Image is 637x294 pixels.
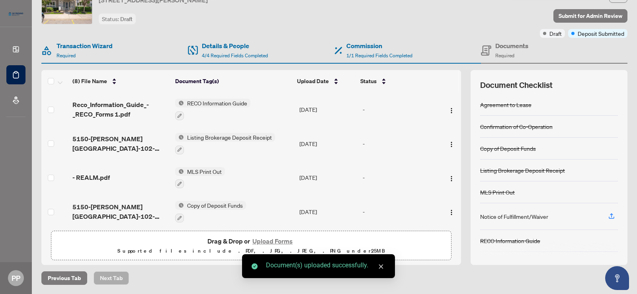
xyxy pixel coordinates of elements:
img: Status Icon [175,167,184,176]
span: MLS Print Out [184,167,225,176]
div: MLS Print Out [480,188,515,197]
span: 1/1 Required Fields Completed [346,53,412,58]
h4: Details & People [202,41,268,51]
span: 5150-[PERSON_NAME][GEOGRAPHIC_DATA]-102-[GEOGRAPHIC_DATA]-[GEOGRAPHIC_DATA]-L5M-0P1-09-16-2025.pdf [72,202,168,221]
th: (8) File Name [69,70,172,92]
span: 4/4 Required Fields Completed [202,53,268,58]
div: Agreement to Lease [480,100,531,109]
div: Copy of Deposit Funds [480,144,536,153]
span: Drag & Drop or [207,236,295,246]
td: [DATE] [296,161,360,195]
button: Previous Tab [41,271,87,285]
span: Required [495,53,514,58]
span: close [378,264,384,269]
img: Status Icon [175,201,184,210]
span: Previous Tab [48,272,81,284]
div: Confirmation of Co-Operation [480,122,553,131]
img: Logo [448,141,455,148]
span: Listing Brokerage Deposit Receipt [184,133,275,142]
span: Draft [120,16,133,23]
div: Status: [99,14,136,24]
button: Logo [445,137,458,150]
img: Status Icon [175,99,184,107]
th: Upload Date [294,70,357,92]
div: Listing Brokerage Deposit Receipt [480,166,565,175]
div: - [363,207,436,216]
img: Logo [448,175,455,182]
button: Submit for Admin Review [553,9,627,23]
h4: Documents [495,41,528,51]
button: Open asap [605,266,629,290]
h4: Transaction Wizard [57,41,113,51]
span: Copy of Deposit Funds [184,201,246,210]
button: Status IconCopy of Deposit Funds [175,201,246,222]
button: Status IconRECO Information Guide [175,99,250,120]
span: 5150-[PERSON_NAME][GEOGRAPHIC_DATA]-102-[GEOGRAPHIC_DATA]-[GEOGRAPHIC_DATA]-L5M-0P1-09-16-2025.pdf [72,134,168,153]
span: Required [57,53,76,58]
span: - REALM.pdf [72,173,110,182]
button: Logo [445,205,458,218]
span: Status [360,77,377,86]
th: Document Tag(s) [172,70,294,92]
span: PP [12,273,20,284]
span: Drag & Drop orUpload FormsSupported files include .PDF, .JPG, .JPEG, .PNG under25MB [51,231,451,261]
div: Document(s) uploaded successfully. [266,261,385,270]
h4: Commission [346,41,412,51]
span: Submit for Admin Review [559,10,622,22]
button: Logo [445,171,458,184]
button: Status IconMLS Print Out [175,167,225,189]
td: [DATE] [296,127,360,161]
td: [DATE] [296,92,360,127]
div: RECO Information Guide [480,236,540,245]
span: Document Checklist [480,80,553,91]
span: Deposit Submitted [578,29,624,38]
button: Status IconListing Brokerage Deposit Receipt [175,133,275,154]
button: Logo [445,103,458,116]
td: [DATE] [296,195,360,229]
div: - [363,139,436,148]
span: Reco_Information_Guide_-_RECO_Forms 1.pdf [72,100,168,119]
img: Logo [448,107,455,114]
span: RECO Information Guide [184,99,250,107]
button: Next Tab [94,271,129,285]
div: Notice of Fulfillment/Waiver [480,212,548,221]
span: check-circle [252,263,258,269]
img: Logo [448,209,455,216]
button: Upload Forms [250,236,295,246]
span: Upload Date [297,77,329,86]
p: Supported files include .PDF, .JPG, .JPEG, .PNG under 25 MB [56,246,446,256]
div: - [363,173,436,182]
th: Status [357,70,436,92]
span: (8) File Name [72,77,107,86]
span: Draft [549,29,562,38]
a: Close [377,262,385,271]
img: logo [6,10,25,18]
img: Status Icon [175,133,184,142]
div: - [363,105,436,114]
